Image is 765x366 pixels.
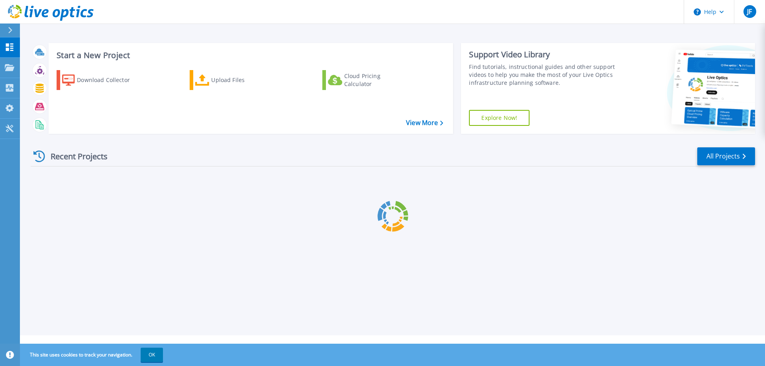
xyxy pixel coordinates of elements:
span: This site uses cookies to track your navigation. [22,348,163,362]
div: Recent Projects [31,147,118,166]
a: View More [406,119,443,127]
a: Download Collector [57,70,145,90]
h3: Start a New Project [57,51,443,60]
div: Upload Files [211,72,275,88]
a: Cloud Pricing Calculator [322,70,411,90]
span: JF [747,8,752,15]
div: Find tutorials, instructional guides and other support videos to help you make the most of your L... [469,63,619,87]
a: Explore Now! [469,110,530,126]
div: Download Collector [77,72,141,88]
button: OK [141,348,163,362]
div: Support Video Library [469,49,619,60]
a: Upload Files [190,70,279,90]
a: All Projects [697,147,755,165]
div: Cloud Pricing Calculator [344,72,408,88]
